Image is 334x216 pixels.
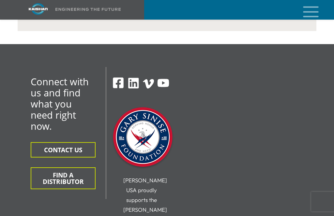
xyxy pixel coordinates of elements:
span: Connect with us and find what you need right now. [31,75,89,132]
img: Facebook [112,77,124,89]
img: Vimeo [143,79,154,89]
button: FIND A DISTRIBUTOR [31,167,96,189]
a: mobile menu [300,4,311,15]
img: Engineering the future [55,8,121,11]
img: Gary Sinise Foundation [110,105,175,171]
button: CONTACT US [31,142,96,158]
img: kaishan logo [14,3,63,15]
img: Linkedin [127,77,140,90]
img: Youtube [157,77,170,90]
